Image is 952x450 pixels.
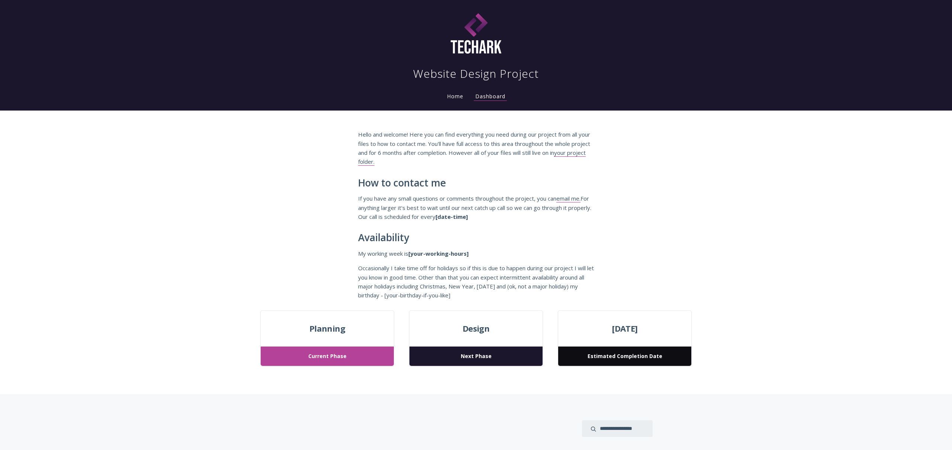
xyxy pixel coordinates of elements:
[358,130,594,166] p: Hello and welcome! Here you can find everything you need during our project from all your files t...
[558,347,691,366] span: Estimated Completion Date
[261,322,394,335] span: Planning
[358,194,594,221] p: If you have any small questions or comments throughout the project, you can For anything larger i...
[446,93,465,100] a: Home
[408,250,469,257] strong: [your-working-hours]
[582,420,653,437] input: search input
[409,347,543,366] span: Next Phase
[358,178,594,189] h2: How to contact me
[358,264,594,300] p: Occasionally I take time off for holidays so if this is due to happen during our project I will l...
[558,322,691,335] span: [DATE]
[358,232,594,243] h2: Availability
[358,249,594,258] p: My working week is
[261,347,394,366] span: Current Phase
[435,213,468,220] strong: [date-time]
[409,322,543,335] span: Design
[556,195,580,202] a: email me.
[413,66,539,81] h1: Website Design Project
[474,93,507,101] a: Dashboard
